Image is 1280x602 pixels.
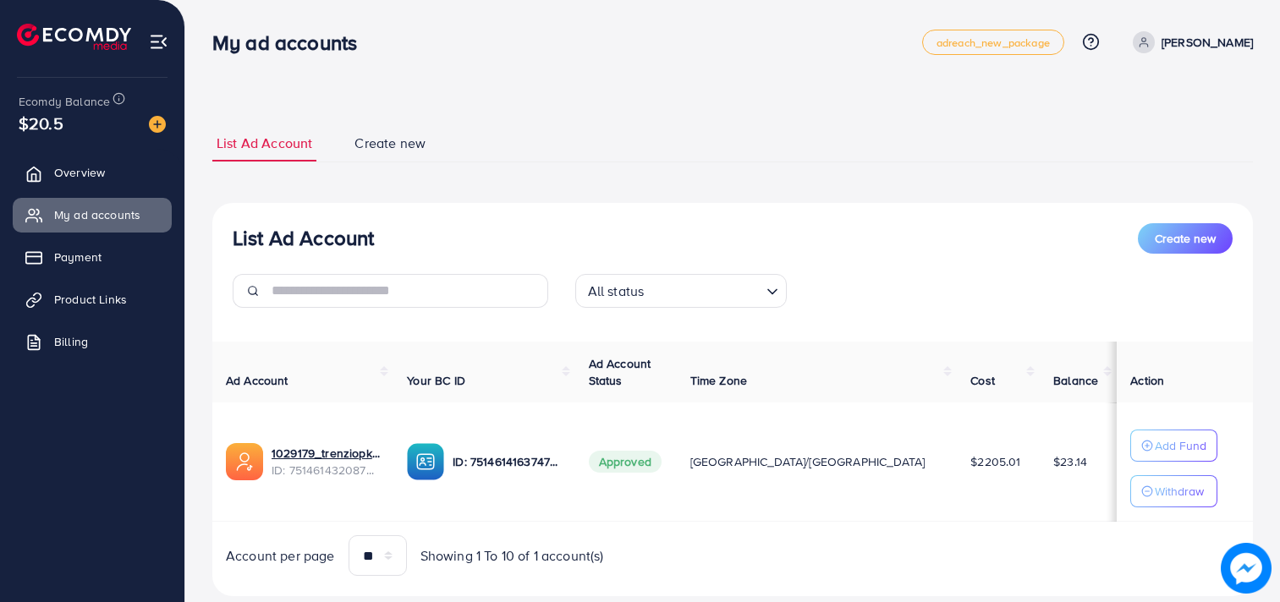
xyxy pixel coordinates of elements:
div: <span class='underline'>1029179_trenziopk_1749632491413</span></br>7514614320878059537 [272,445,380,479]
span: Balance [1053,372,1098,389]
span: adreach_new_package [937,37,1050,48]
span: Action [1130,372,1164,389]
div: Search for option [575,274,787,308]
span: Cost [970,372,995,389]
h3: List Ad Account [233,226,374,250]
span: $2205.01 [970,453,1020,470]
span: Product Links [54,291,127,308]
span: List Ad Account [217,134,312,153]
a: Billing [13,325,172,358]
span: [GEOGRAPHIC_DATA]/[GEOGRAPHIC_DATA] [690,453,926,470]
span: All status [585,279,648,304]
span: Ad Account Status [589,355,651,389]
img: menu [149,32,168,52]
img: logo [17,24,131,50]
p: [PERSON_NAME] [1162,32,1253,52]
span: Your BC ID [407,372,465,389]
a: [PERSON_NAME] [1126,31,1253,53]
img: image [1221,543,1272,594]
span: Ecomdy Balance [19,93,110,110]
span: My ad accounts [54,206,140,223]
a: My ad accounts [13,198,172,232]
span: Payment [54,249,102,265]
span: Create new [1155,230,1216,247]
h3: My ad accounts [212,30,371,55]
span: Time Zone [690,372,747,389]
span: $23.14 [1053,453,1087,470]
span: Account per page [226,546,335,566]
span: Showing 1 To 10 of 1 account(s) [420,546,604,566]
a: 1029179_trenziopk_1749632491413 [272,445,380,462]
span: Overview [54,164,105,181]
span: ID: 7514614320878059537 [272,462,380,479]
a: Product Links [13,282,172,316]
input: Search for option [649,276,759,304]
a: Overview [13,156,172,189]
img: ic-ba-acc.ded83a64.svg [407,443,444,480]
p: Add Fund [1155,435,1206,456]
span: Ad Account [226,372,288,389]
p: Withdraw [1155,481,1204,501]
button: Add Fund [1130,430,1217,462]
span: $20.5 [19,111,63,135]
img: image [149,116,166,133]
p: ID: 7514614163747110913 [453,451,561,472]
button: Withdraw [1130,475,1217,507]
span: Billing [54,333,88,350]
button: Create new [1138,223,1233,254]
img: ic-ads-acc.e4c84228.svg [226,443,263,480]
span: Approved [589,451,662,473]
span: Create new [354,134,426,153]
a: adreach_new_package [922,30,1064,55]
a: Payment [13,240,172,274]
